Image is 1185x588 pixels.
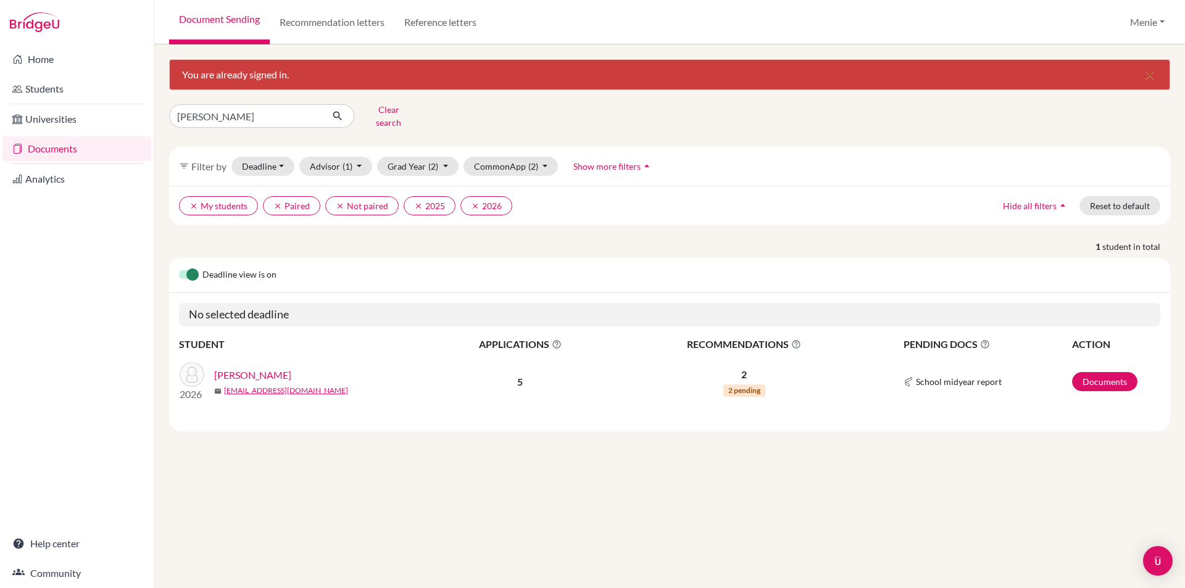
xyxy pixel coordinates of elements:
a: Help center [2,531,151,556]
input: Find student by name... [169,104,322,128]
span: Deadline view is on [202,268,276,283]
button: Grad Year(2) [377,157,459,176]
img: Common App logo [904,377,913,387]
button: Deadline [231,157,294,176]
a: [EMAIL_ADDRESS][DOMAIN_NAME] [224,385,348,396]
span: (2) [528,161,538,172]
strong: 1 [1096,240,1102,253]
button: Show more filtersarrow_drop_up [563,157,663,176]
button: clearPaired [263,196,320,215]
i: clear [414,202,423,210]
th: STUDENT [179,336,426,352]
span: (2) [428,161,438,172]
button: Advisor(1) [299,157,373,176]
a: Documents [2,136,151,161]
img: Bridge-U [10,12,59,32]
div: Open Intercom Messenger [1143,546,1173,576]
i: clear [336,202,344,210]
button: Close [1130,60,1170,89]
a: Analytics [2,167,151,191]
span: School midyear report [916,375,1002,388]
span: Hide all filters [1003,201,1057,211]
button: Clear search [354,100,423,132]
span: Filter by [191,160,227,172]
span: student in total [1102,240,1170,253]
button: Reset to default [1079,196,1160,215]
i: close [1142,67,1157,82]
i: clear [189,202,198,210]
a: Community [2,561,151,586]
button: CommonApp(2) [464,157,559,176]
span: mail [214,387,222,395]
h5: No selected deadline [179,303,1160,326]
a: Documents [1072,372,1137,391]
span: 2 pending [723,384,765,397]
a: Students [2,77,151,101]
a: Universities [2,107,151,131]
i: arrow_drop_up [641,160,653,172]
span: Show more filters [573,161,641,172]
i: clear [471,202,480,210]
span: PENDING DOCS [904,337,1071,352]
button: clear2026 [460,196,512,215]
button: Hide all filtersarrow_drop_up [992,196,1079,215]
div: You are already signed in. [169,59,1170,90]
button: Menie [1125,10,1170,34]
button: clearMy students [179,196,258,215]
p: 2 [615,367,873,382]
p: 2026 [180,387,204,402]
button: clearNot paired [325,196,399,215]
img: Sharma, Antara [180,362,204,387]
a: Home [2,47,151,72]
b: 5 [517,376,523,387]
a: [PERSON_NAME] [214,368,291,383]
span: RECOMMENDATIONS [615,337,873,352]
i: arrow_drop_up [1057,199,1069,212]
span: (1) [343,161,352,172]
th: ACTION [1071,336,1160,352]
i: filter_list [179,161,189,171]
i: clear [273,202,282,210]
button: clear2025 [404,196,455,215]
span: APPLICATIONS [426,337,614,352]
